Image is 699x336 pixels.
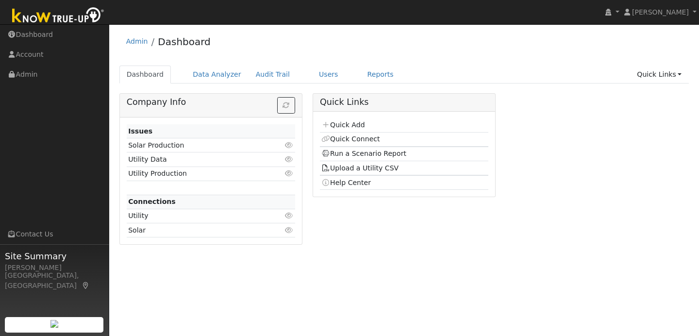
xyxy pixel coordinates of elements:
[630,66,689,84] a: Quick Links
[5,270,104,291] div: [GEOGRAPHIC_DATA], [GEOGRAPHIC_DATA]
[158,36,211,48] a: Dashboard
[312,66,346,84] a: Users
[632,8,689,16] span: [PERSON_NAME]
[285,156,294,163] i: Click to view
[285,142,294,149] i: Click to view
[119,66,171,84] a: Dashboard
[127,97,295,107] h5: Company Info
[127,209,268,223] td: Utility
[185,66,249,84] a: Data Analyzer
[285,227,294,234] i: Click to view
[50,320,58,328] img: retrieve
[321,179,371,186] a: Help Center
[321,164,399,172] a: Upload a Utility CSV
[7,5,109,27] img: Know True-Up
[82,282,90,289] a: Map
[127,223,268,237] td: Solar
[128,127,152,135] strong: Issues
[321,121,365,129] a: Quick Add
[127,152,268,167] td: Utility Data
[5,250,104,263] span: Site Summary
[5,263,104,273] div: [PERSON_NAME]
[128,198,176,205] strong: Connections
[249,66,297,84] a: Audit Trail
[360,66,401,84] a: Reports
[285,170,294,177] i: Click to view
[285,212,294,219] i: Click to view
[320,97,488,107] h5: Quick Links
[321,135,380,143] a: Quick Connect
[321,150,406,157] a: Run a Scenario Report
[127,138,268,152] td: Solar Production
[127,167,268,181] td: Utility Production
[126,37,148,45] a: Admin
